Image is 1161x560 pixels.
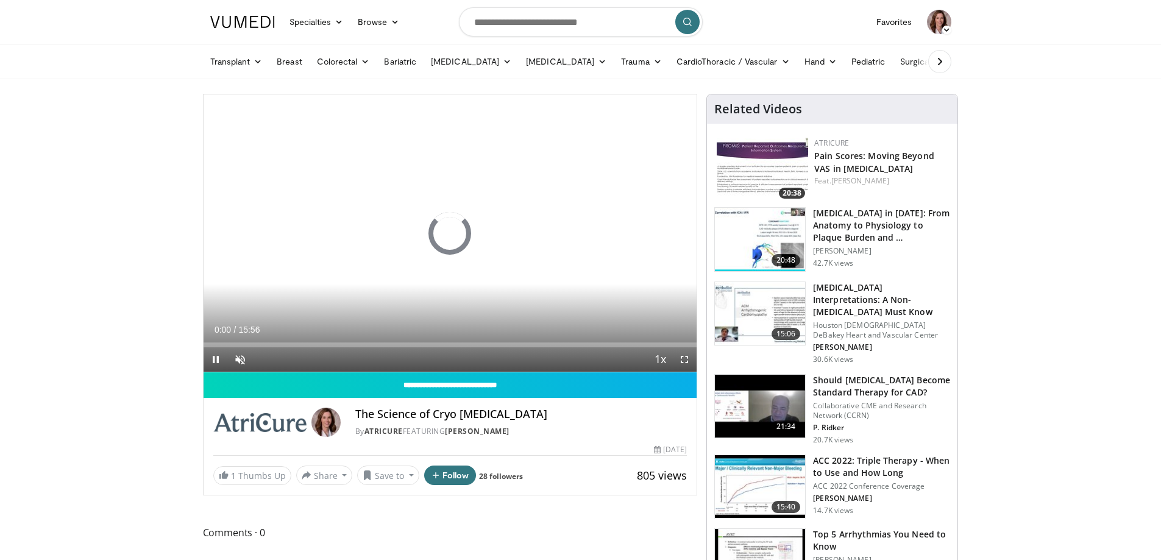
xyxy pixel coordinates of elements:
div: [DATE] [654,444,687,455]
input: Search topics, interventions [459,7,703,37]
span: 15:06 [772,328,801,340]
a: 20:48 [MEDICAL_DATA] in [DATE]: From Anatomy to Physiology to Plaque Burden and … [PERSON_NAME] 4... [714,207,950,272]
div: Feat. [814,175,948,186]
button: Follow [424,466,477,485]
p: 20.7K views [813,435,853,445]
a: Trauma [614,49,669,74]
button: Playback Rate [648,347,672,372]
p: 42.7K views [813,258,853,268]
a: Specialties [282,10,351,34]
span: 20:38 [779,188,805,199]
a: Colorectal [310,49,377,74]
span: 20:48 [772,254,801,266]
h4: The Science of Cryo [MEDICAL_DATA] [355,408,687,421]
video-js: Video Player [204,94,697,372]
p: [PERSON_NAME] [813,246,950,256]
p: Collaborative CME and Research Network (CCRN) [813,401,950,420]
img: 823da73b-7a00-425d-bb7f-45c8b03b10c3.150x105_q85_crop-smart_upscale.jpg [715,208,805,271]
button: Pause [204,347,228,372]
span: 805 views [637,468,687,483]
a: 21:34 Should [MEDICAL_DATA] Become Standard Therapy for CAD? Collaborative CME and Research Netwo... [714,374,950,445]
img: AtriCure [213,408,307,437]
a: Pediatric [844,49,893,74]
p: ACC 2022 Conference Coverage [813,481,950,491]
button: Fullscreen [672,347,697,372]
span: 15:56 [238,325,260,335]
span: 0:00 [215,325,231,335]
a: CardioThoracic / Vascular [669,49,797,74]
a: 28 followers [479,471,523,481]
a: Breast [269,49,309,74]
p: 14.7K views [813,506,853,516]
a: 15:06 [MEDICAL_DATA] Interpretations: A Non-[MEDICAL_DATA] Must Know Houston [DEMOGRAPHIC_DATA] D... [714,282,950,364]
a: Pain Scores: Moving Beyond VAS in [MEDICAL_DATA] [814,150,934,174]
img: eb63832d-2f75-457d-8c1a-bbdc90eb409c.150x105_q85_crop-smart_upscale.jpg [715,375,805,438]
img: VuMedi Logo [210,16,275,28]
a: AtriCure [364,426,403,436]
a: Bariatric [377,49,424,74]
h4: Related Videos [714,102,802,116]
a: Surgical Oncology [893,49,991,74]
a: Browse [350,10,407,34]
p: Houston [DEMOGRAPHIC_DATA] DeBakey Heart and Vascular Center [813,321,950,340]
span: / [234,325,236,335]
span: 21:34 [772,420,801,433]
img: 9cc0c993-ed59-4664-aa07-2acdd981abd5.150x105_q85_crop-smart_upscale.jpg [715,455,805,519]
p: 30.6K views [813,355,853,364]
img: Avatar [927,10,951,34]
img: 59f69555-d13b-4130-aa79-5b0c1d5eebbb.150x105_q85_crop-smart_upscale.jpg [715,282,805,346]
p: [PERSON_NAME] [813,342,950,352]
button: Share [296,466,353,485]
a: 1 Thumbs Up [213,466,291,485]
a: Favorites [869,10,920,34]
button: Unmute [228,347,252,372]
p: [PERSON_NAME] [813,494,950,503]
a: [PERSON_NAME] [831,175,889,186]
a: Hand [797,49,844,74]
h3: [MEDICAL_DATA] Interpretations: A Non-[MEDICAL_DATA] Must Know [813,282,950,318]
a: 20:38 [717,138,808,202]
p: P. Ridker [813,423,950,433]
h3: ACC 2022: Triple Therapy - When to Use and How Long [813,455,950,479]
a: Transplant [203,49,270,74]
div: By FEATURING [355,426,687,437]
a: [MEDICAL_DATA] [424,49,519,74]
a: [PERSON_NAME] [445,426,509,436]
img: Avatar [311,408,341,437]
span: Comments 0 [203,525,698,541]
h3: Should [MEDICAL_DATA] Become Standard Therapy for CAD? [813,374,950,399]
div: Progress Bar [204,342,697,347]
a: 15:40 ACC 2022: Triple Therapy - When to Use and How Long ACC 2022 Conference Coverage [PERSON_NA... [714,455,950,519]
span: 15:40 [772,501,801,513]
button: Save to [357,466,419,485]
span: 1 [231,470,236,481]
a: [MEDICAL_DATA] [519,49,614,74]
img: 691c33a0-b85b-4a1d-bea8-05f461292386.150x105_q85_crop-smart_upscale.jpg [717,138,808,202]
a: AtriCure [814,138,849,148]
h3: Top 5 Arrhythmias You Need to Know [813,528,950,553]
h3: [MEDICAL_DATA] in [DATE]: From Anatomy to Physiology to Plaque Burden and … [813,207,950,244]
